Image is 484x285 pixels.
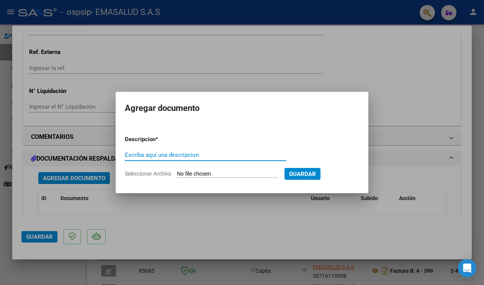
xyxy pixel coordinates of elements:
div: Open Intercom Messenger [458,259,476,277]
span: Guardar [289,171,316,178]
h2: Agregar documento [125,101,359,116]
span: Seleccionar Archivo [125,171,171,177]
p: Descripcion [125,135,195,144]
button: Guardar [285,168,320,180]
